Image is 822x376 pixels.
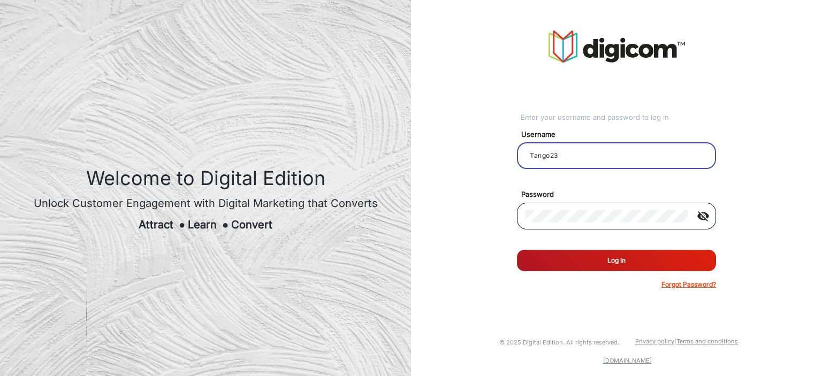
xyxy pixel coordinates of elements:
div: Unlock Customer Engagement with Digital Marketing that Converts [34,195,378,211]
a: Privacy policy [635,337,674,345]
div: Enter your username and password to log in [521,112,716,123]
mat-icon: visibility_off [690,210,716,222]
mat-label: Password [513,189,728,200]
span: ● [179,218,185,231]
p: Forgot Password? [661,280,716,289]
span: ● [222,218,229,231]
small: © 2025 Digital Edition. All rights reserved. [499,339,619,346]
input: Your username [526,149,707,162]
div: Attract Learn Convert [34,217,378,233]
a: Terms and conditions [676,337,738,345]
a: [DOMAIN_NAME] [603,357,652,364]
mat-label: Username [513,129,728,140]
button: Log In [517,250,716,271]
h1: Welcome to Digital Edition [34,167,378,190]
a: | [674,337,676,345]
img: vmg-logo [549,30,685,63]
